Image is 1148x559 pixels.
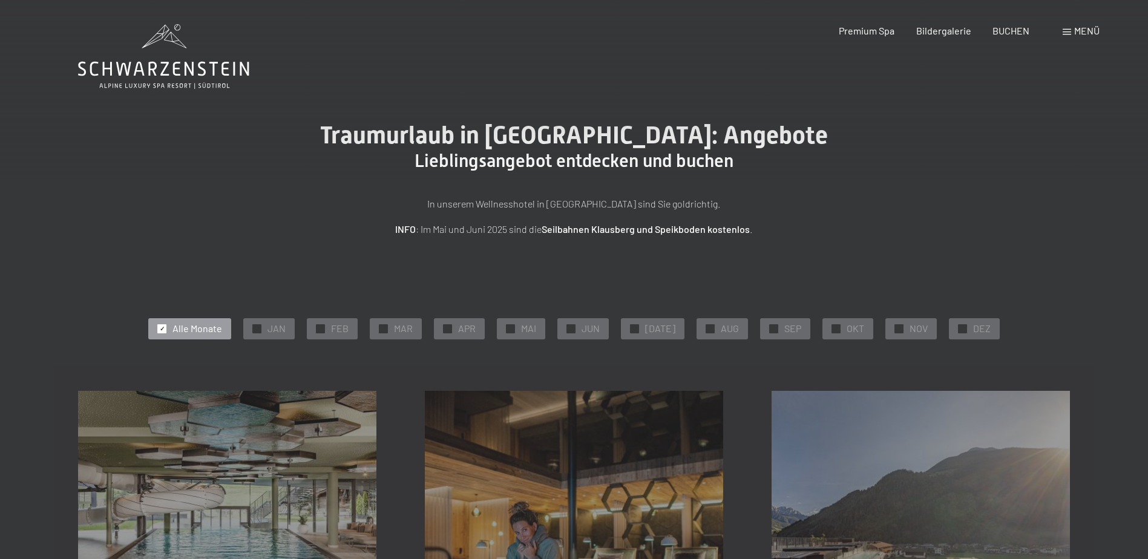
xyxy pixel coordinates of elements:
[973,322,991,335] span: DEZ
[331,322,349,335] span: FEB
[267,322,286,335] span: JAN
[839,25,894,36] a: Premium Spa
[320,121,828,149] span: Traumurlaub in [GEOGRAPHIC_DATA]: Angebote
[784,322,801,335] span: SEP
[897,324,902,333] span: ✓
[458,322,476,335] span: APR
[160,324,165,333] span: ✓
[569,324,574,333] span: ✓
[172,322,222,335] span: Alle Monate
[394,322,413,335] span: MAR
[272,221,877,237] p: : Im Mai und Juni 2025 sind die .
[582,322,600,335] span: JUN
[721,322,739,335] span: AUG
[960,324,965,333] span: ✓
[508,324,513,333] span: ✓
[847,322,864,335] span: OKT
[632,324,637,333] span: ✓
[542,223,750,235] strong: Seilbahnen Klausberg und Speikboden kostenlos
[834,324,839,333] span: ✓
[708,324,713,333] span: ✓
[772,324,776,333] span: ✓
[272,196,877,212] p: In unserem Wellnesshotel in [GEOGRAPHIC_DATA] sind Sie goldrichtig.
[318,324,323,333] span: ✓
[1074,25,1100,36] span: Menü
[381,324,386,333] span: ✓
[415,150,733,171] span: Lieblingsangebot entdecken und buchen
[521,322,536,335] span: MAI
[255,324,260,333] span: ✓
[645,322,675,335] span: [DATE]
[445,324,450,333] span: ✓
[910,322,928,335] span: NOV
[395,223,416,235] strong: INFO
[916,25,971,36] a: Bildergalerie
[992,25,1029,36] a: BUCHEN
